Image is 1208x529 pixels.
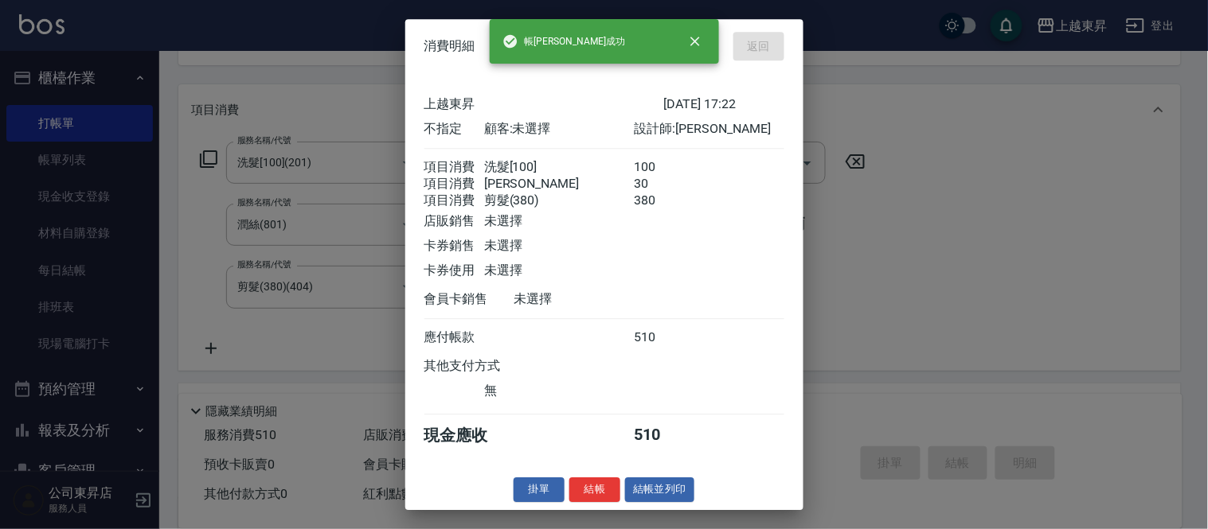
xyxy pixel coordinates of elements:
div: 不指定 [424,121,484,138]
div: 未選擇 [484,213,634,230]
div: 100 [634,159,694,176]
div: 會員卡銷售 [424,291,514,308]
div: 應付帳款 [424,329,484,346]
div: 380 [634,193,694,209]
button: 結帳並列印 [625,477,694,502]
div: [DATE] 17:22 [664,96,784,113]
div: 其他支付方式 [424,358,545,375]
div: 未選擇 [484,238,634,255]
button: 掛單 [514,477,565,502]
div: 30 [634,176,694,193]
div: 510 [634,329,694,346]
div: 項目消費 [424,193,484,209]
span: 帳[PERSON_NAME]成功 [502,33,625,49]
div: 卡券銷售 [424,238,484,255]
div: 卡券使用 [424,263,484,279]
div: 設計師: [PERSON_NAME] [634,121,784,138]
div: 剪髮(380) [484,193,634,209]
div: [PERSON_NAME] [484,176,634,193]
div: 上越東昇 [424,96,664,113]
div: 洗髮[100] [484,159,634,176]
div: 無 [484,383,634,399]
div: 未選擇 [484,263,634,279]
div: 現金應收 [424,425,514,446]
div: 項目消費 [424,176,484,193]
button: 結帳 [569,477,620,502]
button: close [678,24,713,59]
div: 未選擇 [514,291,664,308]
div: 店販銷售 [424,213,484,230]
div: 項目消費 [424,159,484,176]
div: 顧客: 未選擇 [484,121,634,138]
span: 消費明細 [424,38,475,54]
div: 510 [634,425,694,446]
